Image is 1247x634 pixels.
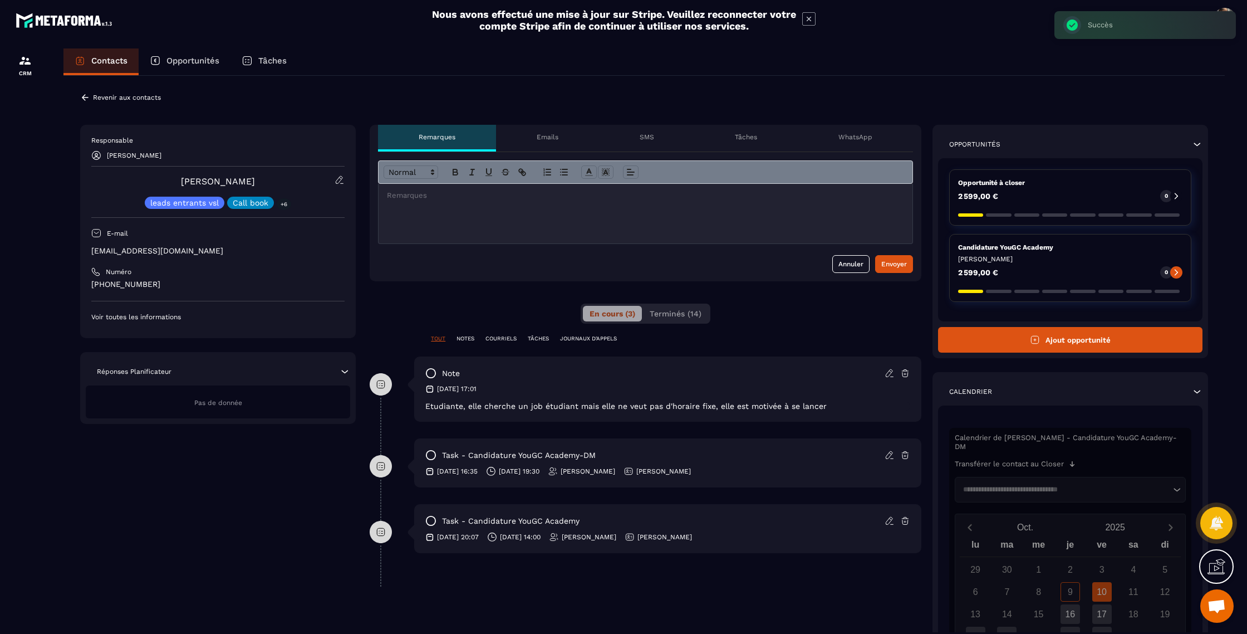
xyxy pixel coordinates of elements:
[637,533,692,542] p: [PERSON_NAME]
[442,368,460,379] p: note
[562,533,616,542] p: [PERSON_NAME]
[958,178,1182,187] p: Opportunité à closer
[3,46,47,85] a: formationformationCRM
[590,309,635,318] span: En cours (3)
[1165,269,1168,276] p: 0
[91,56,127,66] p: Contacts
[419,133,455,142] p: Remarques
[437,384,477,393] p: [DATE] 17:01
[431,8,797,32] h2: Nous avons effectué une mise à jour sur Stripe. Veuillez reconnecter votre compte Stripe afin de ...
[537,133,558,142] p: Emails
[18,54,32,67] img: formation
[949,140,1000,149] p: Opportunités
[425,402,910,411] p: Etudiante, elle cherche un job étudiant mais elle ne veut pas d'horaire fixe, elle est motivée à ...
[139,48,230,75] a: Opportunités
[485,335,517,343] p: COURRIELS
[735,133,757,142] p: Tâches
[1200,589,1234,623] div: Ouvrir le chat
[561,467,615,476] p: [PERSON_NAME]
[640,133,654,142] p: SMS
[832,255,870,273] button: Annuler
[91,279,345,290] p: [PHONE_NUMBER]
[958,192,998,200] p: 2 599,00 €
[838,133,872,142] p: WhatsApp
[881,259,907,270] div: Envoyer
[650,309,701,318] span: Terminés (14)
[3,70,47,76] p: CRM
[437,533,479,542] p: [DATE] 20:07
[583,306,642,321] button: En cours (3)
[181,176,255,187] a: [PERSON_NAME]
[230,48,298,75] a: Tâches
[166,56,219,66] p: Opportunités
[938,327,1202,353] button: Ajout opportunité
[949,387,992,396] p: Calendrier
[958,255,1182,264] p: [PERSON_NAME]
[107,152,161,159] p: [PERSON_NAME]
[499,467,539,476] p: [DATE] 19:30
[91,136,345,145] p: Responsable
[16,10,116,31] img: logo
[442,516,580,526] p: task - Candidature YouGC Academy
[958,269,998,276] p: 2 599,00 €
[431,335,445,343] p: TOUT
[106,267,131,276] p: Numéro
[233,199,268,207] p: Call book
[277,198,291,210] p: +6
[560,335,617,343] p: JOURNAUX D'APPELS
[1165,192,1168,200] p: 0
[636,467,691,476] p: [PERSON_NAME]
[528,335,549,343] p: TÂCHES
[643,306,708,321] button: Terminés (14)
[194,399,242,407] span: Pas de donnée
[97,367,171,376] p: Réponses Planificateur
[91,246,345,256] p: [EMAIL_ADDRESS][DOMAIN_NAME]
[107,229,128,238] p: E-mail
[437,467,478,476] p: [DATE] 16:35
[456,335,474,343] p: NOTES
[91,313,345,321] p: Voir toutes les informations
[150,199,219,207] p: leads entrants vsl
[93,94,161,101] p: Revenir aux contacts
[958,243,1182,252] p: Candidature YouGC Academy
[442,450,596,461] p: task - Candidature YouGC Academy-DM
[63,48,139,75] a: Contacts
[258,56,287,66] p: Tâches
[500,533,541,542] p: [DATE] 14:00
[875,255,913,273] button: Envoyer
